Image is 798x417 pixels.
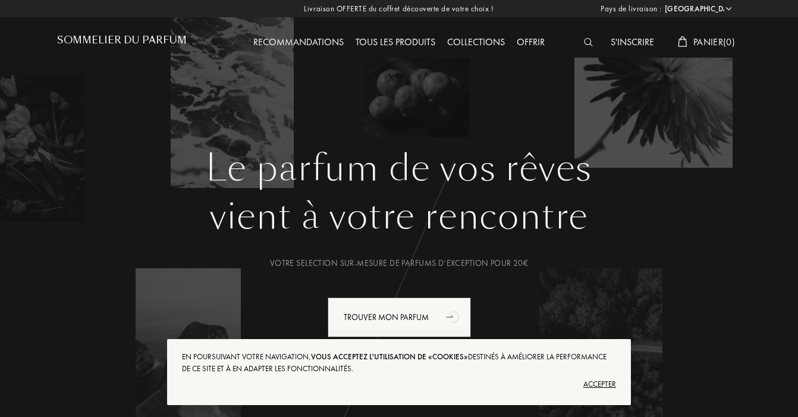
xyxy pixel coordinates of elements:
[442,305,466,328] div: animation
[247,36,350,48] a: Recommandations
[328,297,471,337] div: Trouver mon parfum
[441,36,511,48] a: Collections
[319,297,480,337] a: Trouver mon parfumanimation
[601,3,662,15] span: Pays de livraison :
[66,257,732,269] div: Votre selection sur-mesure de parfums d’exception pour 20€
[57,35,187,51] a: Sommelier du Parfum
[605,35,660,51] div: S'inscrire
[57,35,187,46] h1: Sommelier du Parfum
[350,35,441,51] div: Tous les produits
[311,352,468,362] span: vous acceptez l'utilisation de «cookies»
[693,36,735,48] span: Panier ( 0 )
[511,36,551,48] a: Offrir
[182,375,616,394] div: Accepter
[182,351,616,375] div: En poursuivant votre navigation, destinés à améliorer la performance de ce site et à en adapter l...
[678,36,687,47] img: cart_white.svg
[66,190,732,243] div: vient à votre rencontre
[584,38,593,46] img: search_icn_white.svg
[350,36,441,48] a: Tous les produits
[511,35,551,51] div: Offrir
[441,35,511,51] div: Collections
[605,36,660,48] a: S'inscrire
[66,147,732,190] h1: Le parfum de vos rêves
[247,35,350,51] div: Recommandations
